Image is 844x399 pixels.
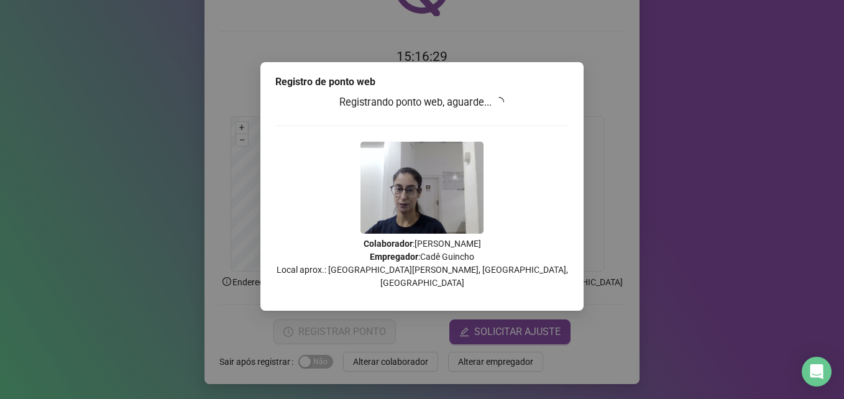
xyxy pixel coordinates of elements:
div: Open Intercom Messenger [802,357,832,387]
p: : [PERSON_NAME] : Cadê Guincho Local aprox.: [GEOGRAPHIC_DATA][PERSON_NAME], [GEOGRAPHIC_DATA], [... [275,237,569,290]
h3: Registrando ponto web, aguarde... [275,94,569,111]
strong: Colaborador [364,239,413,249]
img: 9k= [360,142,484,234]
div: Registro de ponto web [275,75,569,89]
strong: Empregador [370,252,418,262]
span: loading [494,96,505,108]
